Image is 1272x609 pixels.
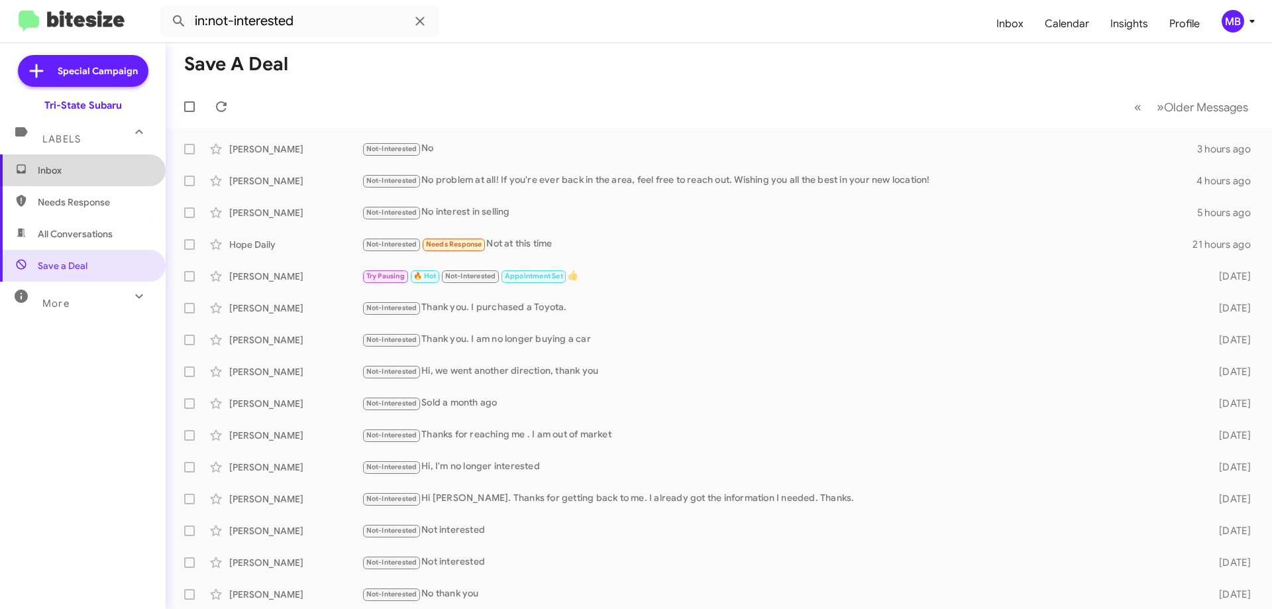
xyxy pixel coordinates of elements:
[44,99,122,112] div: Tri-State Subaru
[1164,100,1248,115] span: Older Messages
[1210,10,1257,32] button: MB
[366,304,417,312] span: Not-Interested
[366,367,417,376] span: Not-Interested
[366,272,405,280] span: Try Pausing
[1198,461,1261,474] div: [DATE]
[362,555,1198,570] div: Not interested
[229,492,362,506] div: [PERSON_NAME]
[229,461,362,474] div: [PERSON_NAME]
[413,272,436,280] span: 🔥 Hot
[229,556,362,569] div: [PERSON_NAME]
[1198,397,1261,410] div: [DATE]
[1157,99,1164,115] span: »
[1198,556,1261,569] div: [DATE]
[366,335,417,344] span: Not-Interested
[1100,5,1159,43] a: Insights
[1127,93,1256,121] nav: Page navigation example
[38,195,150,209] span: Needs Response
[1196,174,1261,188] div: 4 hours ago
[362,364,1198,379] div: Hi, we went another direction, thank you
[366,240,417,249] span: Not-Interested
[362,396,1198,411] div: Sold a month ago
[229,588,362,601] div: [PERSON_NAME]
[160,5,439,37] input: Search
[426,240,482,249] span: Needs Response
[445,272,496,280] span: Not-Interested
[1126,93,1149,121] button: Previous
[362,491,1198,506] div: Hi [PERSON_NAME]. Thanks for getting back to me. I already got the information I needed. Thanks.
[362,332,1198,347] div: Thank you. I am no longer buying a car
[366,494,417,503] span: Not-Interested
[362,237,1192,252] div: Not at this time
[1159,5,1210,43] a: Profile
[362,427,1198,443] div: Thanks for reaching me . I am out of market
[229,397,362,410] div: [PERSON_NAME]
[362,141,1197,156] div: No
[229,238,362,251] div: Hope Daily
[229,206,362,219] div: [PERSON_NAME]
[229,302,362,315] div: [PERSON_NAME]
[58,64,138,78] span: Special Campaign
[362,173,1196,188] div: No problem at all! If you're ever back in the area, feel free to reach out. Wishing you all the b...
[366,526,417,535] span: Not-Interested
[1192,238,1261,251] div: 21 hours ago
[1198,333,1261,347] div: [DATE]
[38,259,87,272] span: Save a Deal
[366,590,417,598] span: Not-Interested
[505,272,563,280] span: Appointment Set
[229,174,362,188] div: [PERSON_NAME]
[362,268,1198,284] div: 👍
[362,300,1198,315] div: Thank you. I purchased a Toyota.
[1198,365,1261,378] div: [DATE]
[1222,10,1244,32] div: MB
[1197,206,1261,219] div: 5 hours ago
[986,5,1034,43] a: Inbox
[1198,270,1261,283] div: [DATE]
[1198,492,1261,506] div: [DATE]
[229,142,362,156] div: [PERSON_NAME]
[229,270,362,283] div: [PERSON_NAME]
[366,463,417,471] span: Not-Interested
[1198,429,1261,442] div: [DATE]
[1198,524,1261,537] div: [DATE]
[1134,99,1141,115] span: «
[362,205,1197,220] div: No interest in selling
[38,227,113,241] span: All Conversations
[1034,5,1100,43] a: Calendar
[229,365,362,378] div: [PERSON_NAME]
[366,431,417,439] span: Not-Interested
[366,176,417,185] span: Not-Interested
[366,399,417,408] span: Not-Interested
[229,333,362,347] div: [PERSON_NAME]
[366,144,417,153] span: Not-Interested
[229,429,362,442] div: [PERSON_NAME]
[184,54,288,75] h1: Save a Deal
[42,298,70,309] span: More
[1149,93,1256,121] button: Next
[366,208,417,217] span: Not-Interested
[38,164,150,177] span: Inbox
[1198,588,1261,601] div: [DATE]
[362,459,1198,474] div: Hi, I'm no longer interested
[362,586,1198,602] div: No thank you
[362,523,1198,538] div: Not interested
[1197,142,1261,156] div: 3 hours ago
[1198,302,1261,315] div: [DATE]
[18,55,148,87] a: Special Campaign
[229,524,362,537] div: [PERSON_NAME]
[366,558,417,567] span: Not-Interested
[42,133,81,145] span: Labels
